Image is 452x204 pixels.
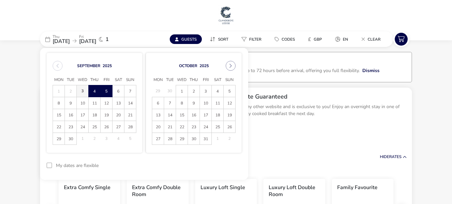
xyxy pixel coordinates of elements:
[188,133,199,145] span: 30
[224,121,236,133] td: 26
[224,98,235,109] span: 12
[188,121,199,133] span: 23
[362,67,380,74] button: Dismiss
[200,133,212,145] td: 31
[200,63,209,68] button: Choose Year
[101,133,113,145] td: 3
[212,121,224,133] td: 25
[89,121,100,133] span: 25
[224,75,236,85] span: Sun
[176,98,187,109] span: 8
[200,133,211,145] span: 31
[188,97,200,109] td: 9
[188,86,199,97] span: 2
[224,133,236,145] td: 2
[303,34,330,44] naf-pibe-menu-bar-item: £GBP
[314,37,322,42] span: GBP
[124,97,136,109] td: 14
[188,109,200,121] td: 16
[356,34,388,44] naf-pibe-menu-bar-item: Clear
[65,75,77,85] span: Tue
[53,109,64,121] span: 15
[179,88,412,134] div: Best Available B&B Rate GuaranteedThis offer is not available on any other website and is exclusi...
[212,109,224,121] td: 18
[269,34,303,44] naf-pibe-menu-bar-item: Codes
[282,37,295,42] span: Codes
[224,86,235,97] span: 5
[188,121,200,133] td: 23
[152,133,164,145] td: 27
[170,34,202,44] button: Guests
[308,36,311,43] i: £
[212,133,224,145] td: 1
[380,154,389,159] span: Hide
[153,109,163,121] span: 13
[380,155,407,159] button: HideRates
[113,85,124,97] td: 6
[65,85,77,97] td: 2
[164,133,175,145] span: 28
[65,133,76,145] span: 30
[200,97,212,109] td: 10
[218,5,234,25] a: Main Website
[101,85,113,97] td: 5
[176,121,188,133] td: 22
[53,133,65,145] td: 29
[176,97,188,109] td: 8
[200,98,211,109] span: 10
[176,133,188,145] td: 29
[212,97,224,109] td: 11
[40,31,139,47] div: Thu[DATE]Fri[DATE]1
[47,53,242,153] div: Choose Date
[53,97,65,109] td: 8
[153,121,163,133] span: 20
[124,75,136,85] span: Sun
[249,37,261,42] span: Filter
[330,34,356,44] naf-pibe-menu-bar-item: en
[343,37,348,42] span: en
[89,109,100,121] span: 18
[89,98,100,109] span: 11
[79,35,96,39] p: Fri
[53,109,65,121] td: 15
[269,184,320,198] h3: Luxury Loft Double Room
[101,98,112,109] span: 12
[53,121,65,133] td: 22
[89,75,101,85] span: Thu
[212,86,223,97] span: 4
[65,109,76,121] span: 16
[212,109,223,121] span: 18
[65,121,76,133] span: 23
[204,34,236,44] naf-pibe-menu-bar-item: Sort
[53,121,64,133] span: 22
[188,109,199,121] span: 16
[303,34,327,44] button: £GBP
[164,109,176,121] td: 14
[113,121,124,133] td: 27
[53,98,64,109] span: 8
[164,109,175,121] span: 14
[200,121,212,133] td: 24
[132,184,183,198] h3: Extra Comfy Double Room
[164,133,176,145] td: 28
[101,109,112,121] span: 19
[101,109,113,121] td: 19
[77,121,89,133] td: 24
[113,75,124,85] span: Sat
[113,109,124,121] span: 20
[89,85,101,97] td: 4
[77,133,89,145] td: 1
[176,121,187,133] span: 22
[153,98,163,109] span: 6
[113,97,124,109] td: 13
[368,37,381,42] span: Clear
[224,109,236,121] td: 19
[77,98,88,109] span: 10
[188,133,200,145] td: 30
[89,133,101,145] td: 2
[200,85,212,97] td: 3
[212,121,223,133] span: 25
[152,85,164,97] td: 29
[113,86,124,97] span: 6
[164,121,176,133] td: 21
